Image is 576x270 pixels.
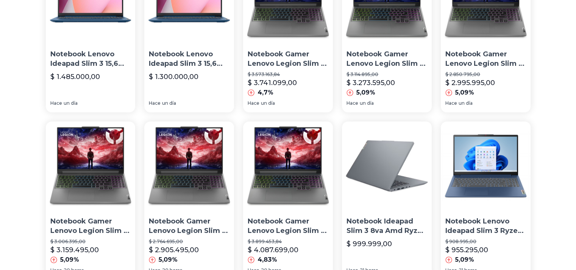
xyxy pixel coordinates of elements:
p: $ 3.159.495,00 [50,245,99,255]
p: 5,09% [60,255,79,264]
p: $ 3.741.099,00 [248,78,297,88]
p: Notebook Gamer Lenovo Legion Slim 5 16arp9 Amd Ryzen 7 7435hs 32gb Ddr5-sdram Ssd 1 Tb 16 Wqxga 2... [445,50,526,68]
p: $ 3.899.453,84 [248,239,328,245]
img: Notebook Gamer Lenovo Legion Slim 5 16arp9 Amd Ryzen 7 7435hs 64gb Ddr5-sdram Ssd 2 Tb 16 Wqxga 2... [243,121,333,211]
p: Notebook Lenovo Ideapad Slim 3 15,6 Ryzen 5 8gb 512ssd W11 [50,50,131,68]
img: Notebook Lenovo Ideapad Slim 3 Ryzen 5 7520u 8gb 1tb Ssd W11 [441,121,531,211]
p: $ 2.905.495,00 [149,245,199,255]
p: $ 1.485.000,00 [50,71,100,82]
p: Notebook Gamer Lenovo Legion Slim 5 16arp9 Amd Ryzen 7 7435hs 32gb Ddr5-sdram Ssd 512gb 16 Wqxga ... [149,217,229,236]
p: $ 2.995.995,00 [445,78,495,88]
p: Notebook Lenovo Ideapad Slim 3 Ryzen 5 7520u 8gb 1tb Ssd W11 [445,217,526,236]
p: Notebook Gamer Lenovo Legion Slim 5 16arp9 Amd Ryzen 7 7435hs 32gb Ddr5-sdram Ssd 1 Tb 16 Wqxga 2... [248,50,328,68]
span: un día [162,100,176,106]
span: Hace [50,100,62,106]
p: 4,7% [258,88,273,97]
p: 5,09% [455,255,474,264]
p: $ 3.273.595,00 [347,78,395,88]
p: $ 3.573.163,84 [248,71,328,78]
span: un día [360,100,374,106]
p: $ 4.087.699,00 [248,245,298,255]
p: $ 955.295,00 [445,245,488,255]
p: $ 2.764.695,00 [149,239,229,245]
span: un día [459,100,473,106]
p: Notebook Ideapad Slim 3 8va Amd Ryzen 5 8gb 512gb 14 Fhd [347,217,427,236]
p: $ 908.995,00 [445,239,526,245]
p: 5,09% [455,88,474,97]
img: Notebook Gamer Lenovo Legion Slim 5 16arp9 Amd Ryzen 7 7435hs 32gb Ddr5-sdram Ssd 512gb 16 Wqxga ... [144,121,234,211]
span: un día [261,100,275,106]
p: $ 3.006.395,00 [50,239,131,245]
p: 5,09% [356,88,375,97]
p: $ 3.114.895,00 [347,71,427,78]
p: $ 2.850.795,00 [445,71,526,78]
p: $ 999.999,00 [347,239,392,249]
p: 5,09% [159,255,178,264]
p: Notebook Gamer Lenovo Legion Slim 5 16arp9 Amd Ryzen 7 7435hs 64gb Ddr5-sdram Ssd 1 Tb 16 Wqxga 2... [50,217,131,236]
p: Notebook Gamer Lenovo Legion Slim 5 16arp9 Amd Ryzen 7 7435hs 64gb Ddr5-sdram Ssd 2 Tb 16 Wqxga 2... [347,50,427,68]
span: Hace [149,100,161,106]
img: Notebook Gamer Lenovo Legion Slim 5 16arp9 Amd Ryzen 7 7435hs 64gb Ddr5-sdram Ssd 1 Tb 16 Wqxga 2... [46,121,136,211]
img: Notebook Ideapad Slim 3 8va Amd Ryzen 5 8gb 512gb 14 Fhd [342,121,432,211]
p: Notebook Gamer Lenovo Legion Slim 5 16arp9 Amd Ryzen 7 7435hs 64gb Ddr5-sdram Ssd 2 Tb 16 Wqxga 2... [248,217,328,236]
span: Hace [445,100,457,106]
p: Notebook Lenovo Ideapad Slim 3 15,6 Ryzen 5 8gb 512ssd W11 [149,50,229,68]
span: Hace [347,100,358,106]
p: $ 1.300.000,00 [149,71,198,82]
span: Hace [248,100,259,106]
p: 4,83% [258,255,277,264]
span: un día [64,100,78,106]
